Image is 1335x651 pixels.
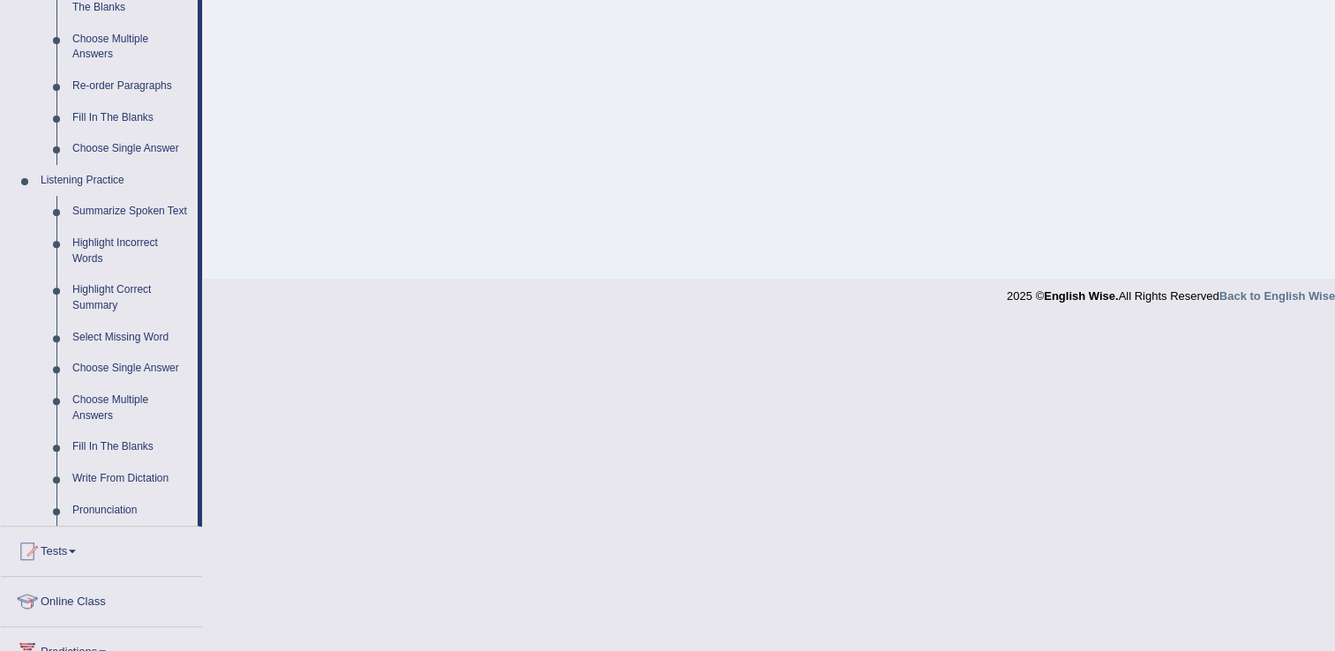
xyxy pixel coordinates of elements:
a: Tests [1,527,202,571]
a: Choose Multiple Answers [64,385,198,431]
a: Pronunciation [64,495,198,527]
a: Select Missing Word [64,322,198,354]
a: Highlight Incorrect Words [64,228,198,274]
a: Choose Multiple Answers [64,24,198,71]
a: Listening Practice [33,165,198,197]
a: Highlight Correct Summary [64,274,198,321]
a: Choose Single Answer [64,353,198,385]
a: Summarize Spoken Text [64,196,198,228]
a: Choose Single Answer [64,133,198,165]
div: 2025 © All Rights Reserved [1007,279,1335,304]
a: Fill In The Blanks [64,431,198,463]
a: Fill In The Blanks [64,102,198,134]
a: Write From Dictation [64,463,198,495]
a: Online Class [1,577,202,621]
a: Re-order Paragraphs [64,71,198,102]
a: Back to English Wise [1219,289,1335,303]
strong: English Wise. [1044,289,1118,303]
